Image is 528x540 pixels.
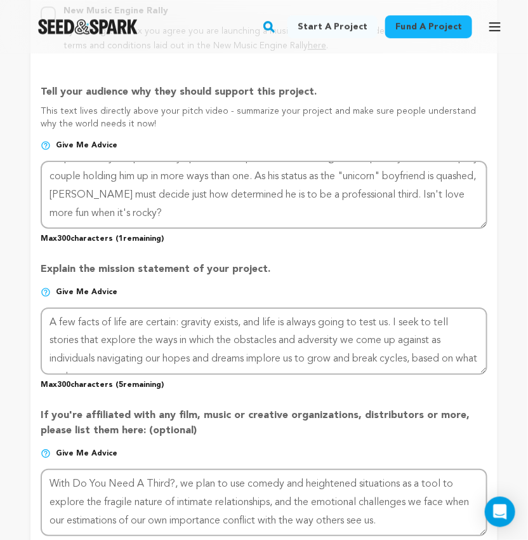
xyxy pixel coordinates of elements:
[56,287,117,297] span: Give me advice
[485,497,515,527] div: Open Intercom Messenger
[385,15,472,38] a: Fund a project
[56,140,117,151] span: Give me advice
[41,408,487,449] p: If you're affiliated with any film, music or creative organizations, distributors or more, please...
[287,15,378,38] a: Start a project
[41,105,487,140] p: This text lives directly above your pitch video - summarize your project and make sure people und...
[57,235,70,243] span: 300
[41,140,51,151] img: help-circle.svg
[119,235,123,243] span: 1
[41,84,487,105] p: Tell your audience why they should support this project.
[38,19,138,34] a: Seed&Spark Homepage
[41,449,51,459] img: help-circle.svg
[119,381,123,389] span: 5
[57,381,70,389] span: 300
[41,287,51,297] img: help-circle.svg
[41,375,487,390] p: Max characters ( remaining)
[56,449,117,459] span: Give me advice
[38,19,138,34] img: Seed&Spark Logo Dark Mode
[41,262,487,287] p: Explain the mission statement of your project.
[41,229,487,244] p: Max characters ( remaining)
